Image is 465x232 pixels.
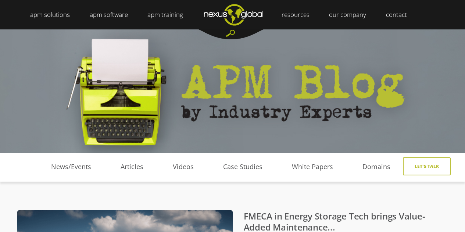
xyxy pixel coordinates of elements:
[25,153,405,185] div: Navigation Menu
[208,161,277,172] a: Case Studies
[106,161,158,172] a: Articles
[277,161,348,172] a: White Papers
[158,161,208,172] a: Videos
[403,157,451,175] a: Let's Talk
[348,161,405,172] a: Domains
[36,161,106,172] a: News/Events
